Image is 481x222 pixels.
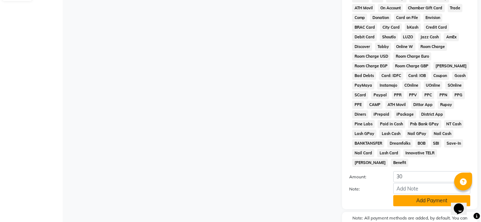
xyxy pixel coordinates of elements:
[394,14,420,22] span: Card on File
[393,195,470,206] button: Add Payment
[452,72,468,80] span: Gcash
[352,72,376,80] span: Bad Debts
[431,139,442,148] span: SBI
[422,91,434,99] span: PPC
[379,130,403,138] span: Lash Cash
[452,91,465,99] span: PPG
[406,4,445,12] span: Chamber Gift Card
[415,139,428,148] span: BOB
[377,81,399,90] span: Instamojo
[394,43,415,51] span: Online W
[378,4,403,12] span: On Account
[424,81,443,90] span: UOnline
[394,110,416,119] span: iPackage
[352,23,377,32] span: BRAC Card
[344,174,388,180] label: Amount:
[377,120,405,128] span: Paid in Cash
[418,33,441,41] span: Jazz Cash
[352,159,388,167] span: [PERSON_NAME]
[448,4,463,12] span: Trade
[411,101,435,109] span: Dittor App
[352,62,390,70] span: Room Charge EGP
[352,110,368,119] span: Diners
[408,120,441,128] span: Pnb Bank GPay
[352,139,384,148] span: BANKTANSFER
[344,186,388,192] label: Note:
[445,81,464,90] span: SOnline
[379,72,403,80] span: Card: IDFC
[438,101,454,109] span: Rupay
[451,193,474,215] iframe: chat widget
[406,72,428,80] span: Card: IOB
[380,33,398,41] span: Shoutlo
[402,81,421,90] span: COnline
[352,91,368,99] span: SCard
[352,4,375,12] span: ATH Movil
[370,14,391,22] span: Donation
[377,149,400,157] span: Lash Card
[387,139,413,148] span: Dreamfolks
[371,110,391,119] span: iPrepaid
[352,149,374,157] span: Nail Card
[385,101,408,109] span: ATH Movil
[444,120,464,128] span: NT Cash
[444,33,459,41] span: AmEx
[391,159,408,167] span: Benefit
[352,52,390,61] span: Room Charge USD
[431,72,449,80] span: Coupon
[424,23,449,32] span: Credit Card
[352,120,375,128] span: Pine Labs
[352,81,374,90] span: PayMaya
[444,139,463,148] span: Save-In
[393,52,431,61] span: Room Charge Euro
[392,91,404,99] span: PPR
[367,101,383,109] span: CAMP
[423,14,443,22] span: Envision
[418,43,447,51] span: Room Charge
[407,91,419,99] span: PPV
[419,110,446,119] span: District App
[380,23,402,32] span: City Card
[352,101,364,109] span: PPE
[393,183,470,194] input: Add Note
[352,43,372,51] span: Discover
[375,43,391,51] span: Tabby
[352,33,377,41] span: Debit Card
[352,130,376,138] span: Lash GPay
[405,130,429,138] span: Nail GPay
[403,149,437,157] span: Innovative TELR
[401,33,415,41] span: LUZO
[371,91,389,99] span: Paypal
[393,62,431,70] span: Room Charge GBP
[352,14,367,22] span: Comp
[405,23,421,32] span: bKash
[433,62,469,70] span: [PERSON_NAME]
[393,171,470,182] input: Amount
[432,130,454,138] span: Nail Cash
[437,91,449,99] span: PPN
